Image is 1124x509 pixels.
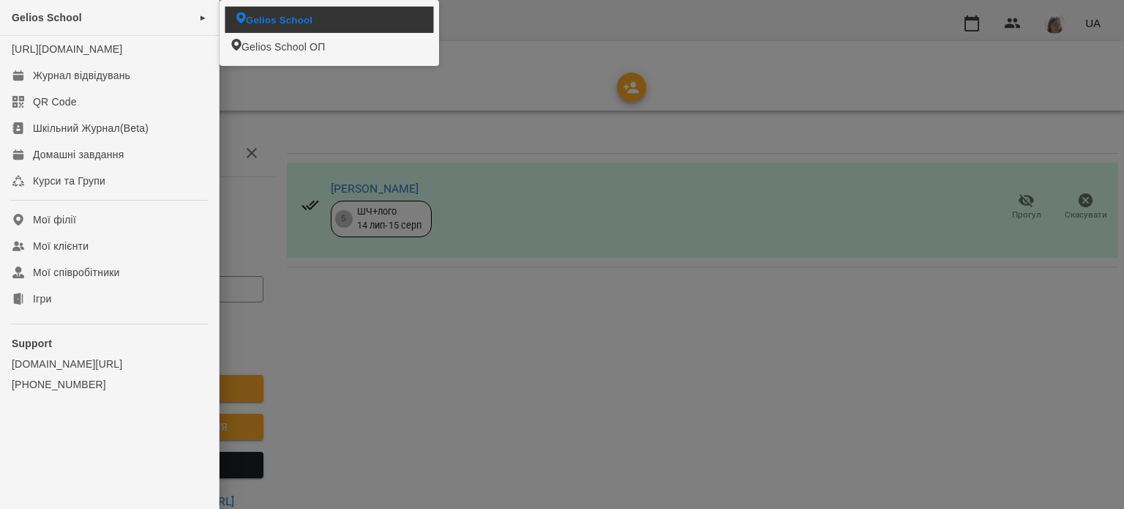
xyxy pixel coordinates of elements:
[33,174,105,188] div: Курси та Групи
[12,357,207,371] a: [DOMAIN_NAME][URL]
[33,291,51,306] div: Ігри
[12,12,82,23] span: Gelios School
[33,265,120,280] div: Мої співробітники
[241,40,325,54] span: Gelios School ОП
[33,121,149,135] div: Шкільний Журнал(Beta)
[12,336,207,351] p: Support
[33,239,89,253] div: Мої клієнти
[12,43,122,55] a: [URL][DOMAIN_NAME]
[33,147,124,162] div: Домашні завдання
[199,12,207,23] span: ►
[246,12,312,26] span: Gelios School
[33,94,77,109] div: QR Code
[12,377,207,392] a: [PHONE_NUMBER]
[33,68,130,83] div: Журнал відвідувань
[33,212,76,227] div: Мої філії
